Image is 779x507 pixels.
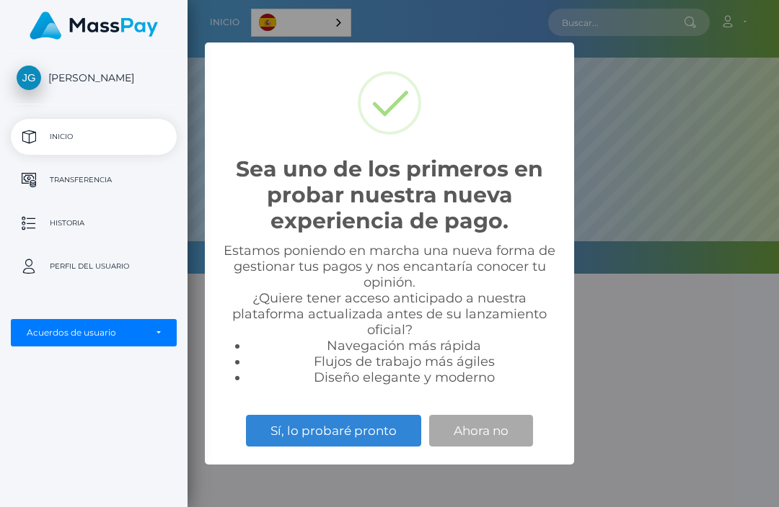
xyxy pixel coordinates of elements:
h2: Sea uno de los primeros en probar nuestra nueva experiencia de pago. [219,156,560,234]
button: Sí, lo probaré pronto [246,415,421,447]
p: Perfil del usuario [17,256,171,277]
span: [PERSON_NAME] [11,71,177,84]
li: Flujos de trabajo más ágiles [248,354,560,369]
p: Historia [17,212,171,234]
p: Inicio [17,126,171,148]
button: Acuerdos de usuario [11,319,177,346]
img: MassPay [30,12,158,40]
div: Estamos poniendo en marcha una nueva forma de gestionar tus pagos y nos encantaría conocer tu opi... [219,243,560,385]
li: Navegación más rápida [248,338,560,354]
button: Ahora no [429,415,533,447]
p: Transferencia [17,169,171,191]
li: Diseño elegante y moderno [248,369,560,385]
div: Acuerdos de usuario [27,327,145,338]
